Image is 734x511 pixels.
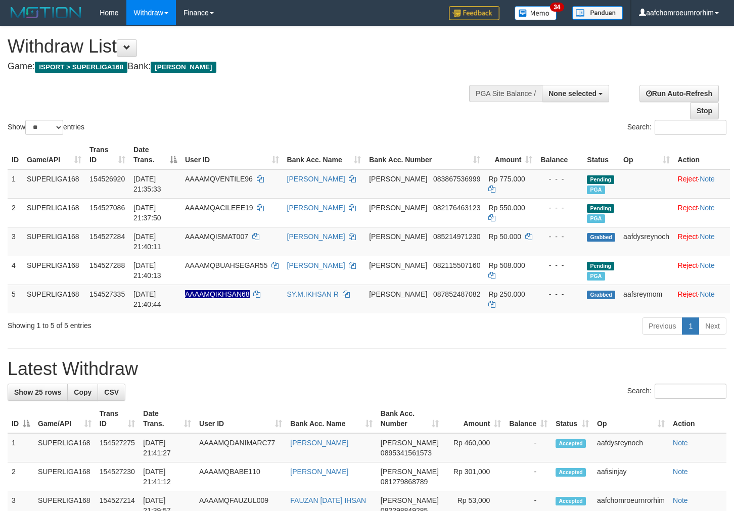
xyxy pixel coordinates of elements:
span: Grabbed [587,291,615,299]
span: [DATE] 21:40:11 [133,233,161,251]
label: Show entries [8,120,84,135]
span: [PERSON_NAME] [381,496,439,504]
th: Trans ID: activate to sort column ascending [85,141,129,169]
a: 1 [682,317,699,335]
span: Accepted [556,497,586,505]
span: 34 [550,3,564,12]
label: Search: [627,120,726,135]
a: [PERSON_NAME] [290,439,348,447]
span: [PERSON_NAME] [381,439,439,447]
select: Showentries [25,120,63,135]
td: SUPERLIGA168 [23,256,85,285]
input: Search: [655,384,726,399]
a: CSV [98,384,125,401]
img: MOTION_logo.png [8,5,84,20]
td: [DATE] 21:41:27 [139,433,195,462]
a: Next [699,317,726,335]
span: Marked by aafsengchandara [587,214,605,223]
a: Note [700,175,715,183]
span: Marked by aafsengchandara [587,272,605,281]
span: ISPORT > SUPERLIGA168 [35,62,127,73]
td: · [674,256,730,285]
label: Search: [627,384,726,399]
span: Copy 087852487082 to clipboard [433,290,480,298]
td: SUPERLIGA168 [34,433,96,462]
span: Rp 550.000 [488,204,525,212]
span: 154527284 [89,233,125,241]
span: Nama rekening ada tanda titik/strip, harap diedit [185,290,250,298]
span: Pending [587,175,614,184]
span: Pending [587,262,614,270]
td: aafdysreynoch [619,227,674,256]
td: aafisinjay [593,462,669,491]
a: Stop [690,102,719,119]
span: Copy 0895341561573 to clipboard [381,449,432,457]
th: Status [583,141,619,169]
th: Op: activate to sort column ascending [619,141,674,169]
a: Reject [678,261,698,269]
span: Rp 508.000 [488,261,525,269]
span: Copy 083867536999 to clipboard [433,175,480,183]
td: aafdysreynoch [593,433,669,462]
th: Game/API: activate to sort column ascending [23,141,85,169]
td: 2 [8,198,23,227]
td: SUPERLIGA168 [34,462,96,491]
a: Note [700,204,715,212]
span: Copy 082115507160 to clipboard [433,261,480,269]
div: - - - [540,231,579,242]
a: [PERSON_NAME] [287,233,345,241]
span: CSV [104,388,119,396]
td: Rp 301,000 [443,462,505,491]
th: ID: activate to sort column descending [8,404,34,433]
span: Copy [74,388,91,396]
td: SUPERLIGA168 [23,198,85,227]
th: Date Trans.: activate to sort column ascending [139,404,195,433]
h1: Latest Withdraw [8,359,726,379]
td: · [674,169,730,199]
span: [PERSON_NAME] [369,233,427,241]
td: AAAAMQBABE110 [195,462,286,491]
span: Accepted [556,439,586,448]
span: Copy 085214971230 to clipboard [433,233,480,241]
h4: Game: Bank: [8,62,479,72]
span: [PERSON_NAME] [381,468,439,476]
td: · [674,227,730,256]
th: Status: activate to sort column ascending [552,404,593,433]
th: Game/API: activate to sort column ascending [34,404,96,433]
div: - - - [540,289,579,299]
td: 154527275 [96,433,140,462]
span: AAAAMQISMAT007 [185,233,248,241]
span: [PERSON_NAME] [369,204,427,212]
a: Note [673,468,688,476]
th: Bank Acc. Name: activate to sort column ascending [286,404,377,433]
td: 4 [8,256,23,285]
div: - - - [540,260,579,270]
th: Action [669,404,726,433]
span: Copy 081279868789 to clipboard [381,478,428,486]
a: Copy [67,384,98,401]
span: AAAAMQACILEEE19 [185,204,253,212]
span: Show 25 rows [14,388,61,396]
span: [DATE] 21:37:50 [133,204,161,222]
a: Run Auto-Refresh [639,85,719,102]
div: PGA Site Balance / [469,85,542,102]
a: Reject [678,175,698,183]
td: aafsreymom [619,285,674,313]
a: Reject [678,233,698,241]
a: Note [700,233,715,241]
span: [PERSON_NAME] [369,261,427,269]
td: AAAAMQDANIMARC77 [195,433,286,462]
td: 1 [8,169,23,199]
td: 5 [8,285,23,313]
a: FAUZAN [DATE] IHSAN [290,496,366,504]
th: Amount: activate to sort column ascending [443,404,505,433]
a: Show 25 rows [8,384,68,401]
td: 2 [8,462,34,491]
span: Marked by aafsengchandara [587,185,605,194]
a: Note [700,261,715,269]
a: Previous [642,317,682,335]
td: SUPERLIGA168 [23,285,85,313]
span: AAAAMQVENTILE96 [185,175,253,183]
h1: Withdraw List [8,36,479,57]
span: Pending [587,204,614,213]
